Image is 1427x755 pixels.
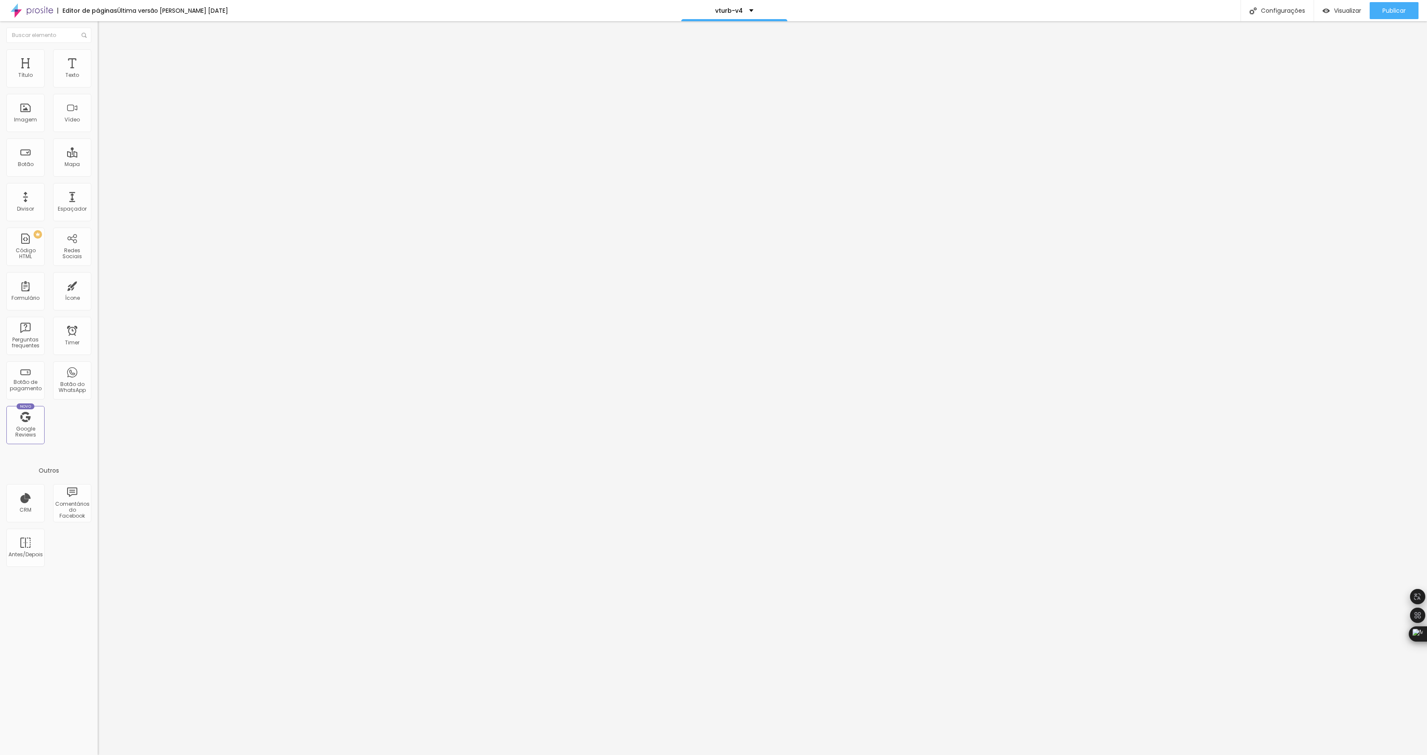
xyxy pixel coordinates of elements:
div: Vídeo [65,117,80,123]
img: view-1.svg [1323,7,1330,14]
iframe: Editor [98,21,1427,755]
button: Visualizar [1314,2,1370,19]
div: Perguntas frequentes [8,337,42,349]
span: Visualizar [1334,7,1361,14]
div: Comentários do Facebook [55,501,89,519]
div: Botão do WhatsApp [55,381,89,394]
div: Formulário [11,295,39,301]
div: Google Reviews [8,426,42,438]
div: Código HTML [8,248,42,260]
div: Mapa [65,161,80,167]
p: vturb-v4 [715,8,743,14]
div: Última versão [PERSON_NAME] [DATE] [117,8,228,14]
input: Buscar elemento [6,28,91,43]
div: Botão [18,161,34,167]
div: Ícone [65,295,80,301]
div: Timer [65,340,79,346]
div: Novo [17,403,35,409]
div: Editor de páginas [57,8,117,14]
div: Texto [65,72,79,78]
div: Botão de pagamento [8,379,42,392]
div: Título [18,72,33,78]
div: Antes/Depois [8,552,42,558]
div: Imagem [14,117,37,123]
div: Redes Sociais [55,248,89,260]
div: CRM [20,507,31,513]
span: Publicar [1382,7,1406,14]
button: Publicar [1370,2,1419,19]
div: Divisor [17,206,34,212]
img: Icone [82,33,87,38]
div: Espaçador [58,206,87,212]
img: Icone [1249,7,1257,14]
